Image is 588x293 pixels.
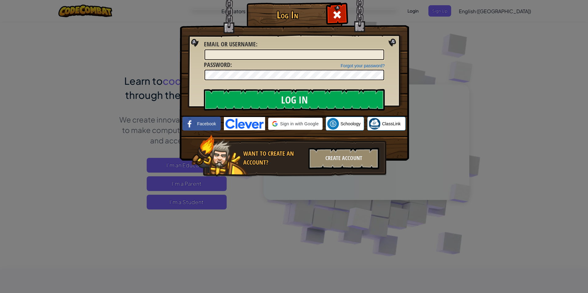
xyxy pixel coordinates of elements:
img: clever-logo-blue.png [224,117,265,130]
span: ClassLink [382,121,401,127]
div: Create Account [308,148,379,169]
img: facebook_small.png [184,118,196,130]
a: Forgot your password? [341,63,385,68]
div: Want to create an account? [243,149,305,167]
span: Sign in with Google [280,121,319,127]
label: : [204,40,257,49]
h1: Log In [248,10,327,20]
span: Password [204,61,230,69]
img: classlink-logo-small.png [369,118,380,130]
input: Log In [204,89,385,111]
div: Sign in with Google [268,118,323,130]
label: : [204,61,232,69]
span: Email or Username [204,40,256,48]
img: schoology.png [327,118,339,130]
span: Facebook [197,121,216,127]
span: Schoology [340,121,360,127]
